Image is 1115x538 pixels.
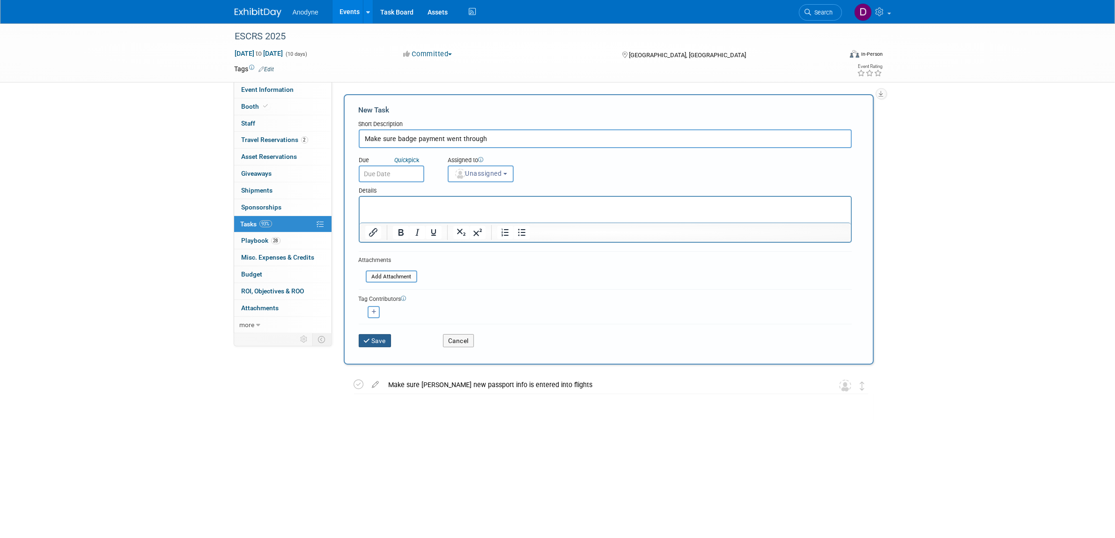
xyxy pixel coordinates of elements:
a: Staff [234,115,332,132]
button: Save [359,334,391,347]
span: Giveaways [242,170,272,177]
a: Sponsorships [234,199,332,216]
span: Misc. Expenses & Credits [242,254,315,261]
button: Subscript [453,226,469,239]
button: Committed [400,49,456,59]
span: Sponsorships [242,203,282,211]
span: [DATE] [DATE] [235,49,284,58]
a: Giveaways [234,165,332,182]
button: Unassigned [448,165,514,182]
div: Tag Contributors [359,293,852,303]
span: to [255,50,264,57]
span: Search [812,9,833,16]
span: (10 days) [285,51,308,57]
i: Booth reservation complete [264,104,268,109]
div: Attachments [359,256,417,264]
span: Tasks [241,220,272,228]
a: Booth [234,98,332,115]
a: edit [368,381,384,389]
button: Italic [409,226,425,239]
div: ESCRS 2025 [232,28,828,45]
a: Attachments [234,300,332,316]
img: Format-Inperson.png [850,50,859,58]
i: Quick [395,157,409,164]
span: 2 [301,136,308,143]
span: Event Information [242,86,294,93]
a: ROI, Objectives & ROO [234,283,332,299]
div: In-Person [861,51,883,58]
a: Quickpick [393,156,421,164]
td: Tags [235,64,274,74]
img: ExhibitDay [235,8,281,17]
a: Playbook28 [234,232,332,249]
button: Superscript [469,226,485,239]
span: ROI, Objectives & ROO [242,287,304,295]
a: Asset Reservations [234,149,332,165]
a: Edit [259,66,274,73]
div: Details [359,182,852,196]
img: Unassigned [839,380,851,392]
input: Due Date [359,165,424,182]
span: Shipments [242,187,273,194]
span: Budget [242,270,263,278]
button: Underline [425,226,441,239]
span: 93% [259,220,272,227]
i: Move task [860,381,865,390]
div: Assigned to [448,156,561,165]
img: Dawn Jozwiak [854,3,872,21]
a: Tasks93% [234,216,332,232]
span: Booth [242,103,270,110]
span: Playbook [242,237,281,244]
a: more [234,317,332,333]
span: 28 [271,237,281,244]
span: Attachments [242,304,279,312]
span: Anodyne [293,8,318,16]
div: Short Description [359,120,852,129]
span: Staff [242,120,256,127]
a: Misc. Expenses & Credits [234,249,332,266]
a: Search [799,4,842,21]
input: Name of task or a short description [359,129,852,148]
button: Numbered list [497,226,513,239]
div: Event Format [787,49,883,63]
div: Make sure [PERSON_NAME] new passport info is entered into flights [384,377,820,393]
a: Travel Reservations2 [234,132,332,148]
button: Cancel [443,334,474,347]
span: more [240,321,255,329]
span: [GEOGRAPHIC_DATA], [GEOGRAPHIC_DATA] [629,52,746,59]
span: Travel Reservations [242,136,308,143]
a: Shipments [234,182,332,199]
a: Budget [234,266,332,283]
div: Event Rating [857,64,882,69]
iframe: Rich Text Area [360,197,851,223]
div: New Task [359,105,852,115]
span: Unassigned [454,170,502,177]
a: Event Information [234,82,332,98]
span: Asset Reservations [242,153,297,160]
button: Insert/edit link [365,226,381,239]
td: Personalize Event Tab Strip [296,333,313,345]
button: Bold [392,226,408,239]
button: Bullet list [513,226,529,239]
td: Toggle Event Tabs [312,333,332,345]
div: Due [359,156,434,165]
